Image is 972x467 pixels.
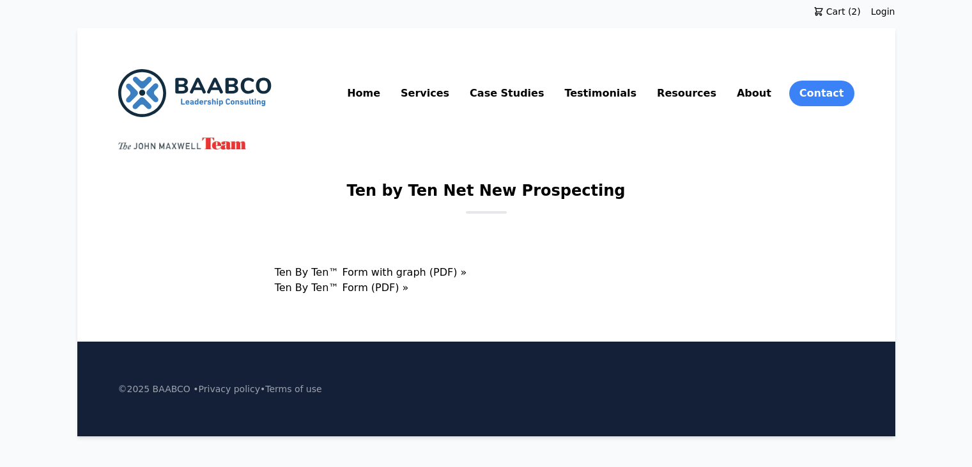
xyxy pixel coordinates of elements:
a: Ten By Ten™ Form with graph (PDF) » [275,266,467,278]
img: John Maxwell [118,138,246,150]
span: Cart (2) [824,5,861,18]
img: BAABCO Consulting Services [118,69,272,117]
a: Testimonials [562,83,639,104]
a: Privacy policy [199,384,260,394]
a: Resources [654,83,719,104]
p: ©2025 BAABCO • • [118,383,322,395]
a: Case Studies [467,83,546,104]
a: Home [344,83,383,104]
a: Login [871,5,895,18]
a: Terms of use [265,384,321,394]
a: Cart (2) [803,5,871,18]
a: Ten By Ten™ Form (PDF) » [275,281,409,294]
a: Services [398,83,452,104]
a: Contact [789,81,854,106]
h1: Ten by Ten Net New Prospecting [347,180,626,211]
a: About [734,83,774,104]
